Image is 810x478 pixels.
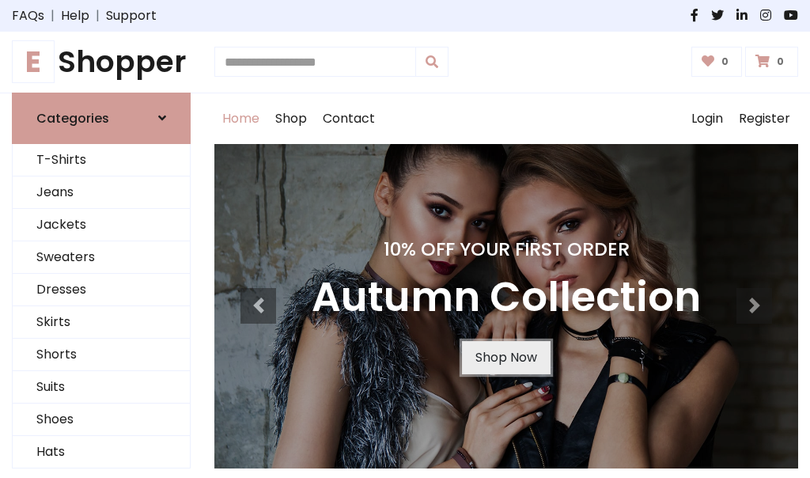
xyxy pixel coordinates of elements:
[13,241,190,274] a: Sweaters
[745,47,798,77] a: 0
[61,6,89,25] a: Help
[13,209,190,241] a: Jackets
[773,55,788,69] span: 0
[44,6,61,25] span: |
[13,404,190,436] a: Shoes
[731,93,798,144] a: Register
[106,6,157,25] a: Support
[691,47,743,77] a: 0
[312,238,701,260] h4: 10% Off Your First Order
[214,93,267,144] a: Home
[13,274,190,306] a: Dresses
[12,44,191,80] a: EShopper
[683,93,731,144] a: Login
[13,436,190,469] a: Hats
[315,93,383,144] a: Contact
[36,111,109,126] h6: Categories
[312,273,701,322] h3: Autumn Collection
[13,306,190,339] a: Skirts
[13,176,190,209] a: Jeans
[89,6,106,25] span: |
[717,55,732,69] span: 0
[12,44,191,80] h1: Shopper
[12,40,55,83] span: E
[13,371,190,404] a: Suits
[462,341,551,374] a: Shop Now
[12,93,191,144] a: Categories
[12,6,44,25] a: FAQs
[13,144,190,176] a: T-Shirts
[13,339,190,371] a: Shorts
[267,93,315,144] a: Shop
